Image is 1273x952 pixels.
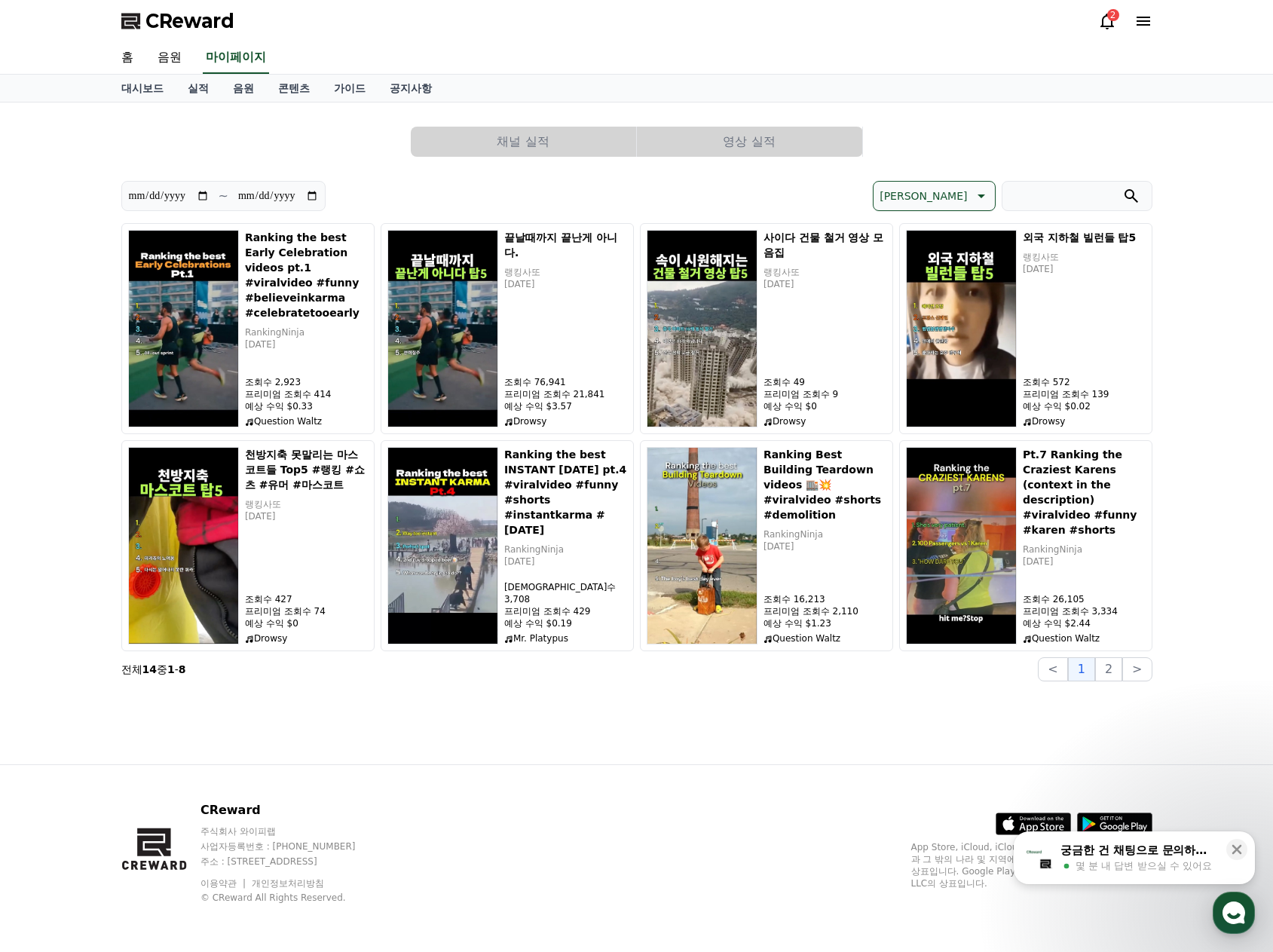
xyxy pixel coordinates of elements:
p: [DATE] [1023,263,1146,275]
img: Ranking the best INSTANT KARMA pt.4 #viralvideo #funny #shorts #instantkarma #karma [387,447,498,644]
button: 사이다 건물 철거 영상 모음집 사이다 건물 철거 영상 모음집 랭킹사또 [DATE] 조회수 49 프리미엄 조회수 9 예상 수익 $0 Drowsy [640,223,893,434]
p: 주식회사 와이피랩 [200,825,384,837]
div: 2 [1107,9,1119,21]
p: App Store, iCloud, iCloud Drive 및 iTunes Store는 미국과 그 밖의 나라 및 지역에서 등록된 Apple Inc.의 서비스 상표입니다. Goo... [911,841,1152,889]
p: 예상 수익 $0.02 [1023,400,1146,412]
h5: Ranking the best Early Celebration videos pt.1 #viralvideo #funny #believeinkarma #celebratetooearly [245,230,368,320]
p: 프리미엄 조회수 3,334 [1023,605,1146,617]
p: 조회수 427 [245,593,368,605]
p: Question Waltz [245,415,368,427]
button: > [1122,657,1152,681]
a: 채널 실적 [411,127,637,157]
img: 끝날때까지 끝난게 아니다. [387,230,498,427]
img: Ranking Best Building Teardown videos 🏬💥 #viralvideo #shorts #demolition [647,447,757,644]
a: 대화 [99,478,194,516]
a: 음원 [145,42,194,74]
button: 1 [1068,657,1095,681]
button: < [1038,657,1067,681]
p: [DATE] [504,556,627,568]
p: 프리미엄 조회수 21,841 [504,388,627,400]
a: 가이드 [322,75,378,102]
p: 프리미엄 조회수 139 [1023,388,1146,400]
h5: Ranking the best INSTANT [DATE] pt.4 #viralvideo #funny #shorts #instantkarma #[DATE] [504,447,627,537]
a: 이용약관 [200,878,248,889]
img: 외국 지하철 빌런들 탑5 [906,230,1017,427]
a: 개인정보처리방침 [252,878,324,889]
button: [PERSON_NAME] [873,181,995,211]
a: 콘텐츠 [266,75,322,102]
p: Drowsy [504,415,627,427]
p: 사업자등록번호 : [PHONE_NUMBER] [200,840,384,853]
p: RankingNinja [504,543,627,556]
p: 프리미엄 조회수 9 [763,388,886,400]
p: ~ [219,187,228,205]
strong: 1 [167,663,175,675]
a: 음원 [221,75,266,102]
span: 설정 [233,500,251,513]
p: [DATE] [763,278,886,290]
p: 랭킹사또 [504,266,627,278]
a: 홈 [109,42,145,74]
p: RankingNinja [245,326,368,338]
img: Pt.7 Ranking the Craziest Karens (context in the description) #viralvideo #funny #karen #shorts [906,447,1017,644]
a: 실적 [176,75,221,102]
p: 조회수 16,213 [763,593,886,605]
p: [DATE] [1023,556,1146,568]
h5: 사이다 건물 철거 영상 모음집 [763,230,886,260]
a: 마이페이지 [203,42,269,74]
p: 조회수 2,923 [245,376,368,388]
span: CReward [145,9,234,33]
p: RankingNinja [1023,543,1146,556]
h5: 끝날때까지 끝난게 아니다. [504,230,627,260]
a: 홈 [5,478,99,516]
p: [DATE] [763,540,886,553]
img: 사이다 건물 철거 영상 모음집 [647,230,757,427]
p: Drowsy [245,632,368,644]
h5: Ranking Best Building Teardown videos 🏬💥 #viralvideo #shorts #demolition [763,447,886,522]
strong: 8 [179,663,186,675]
a: 대시보드 [109,75,176,102]
p: 프리미엄 조회수 414 [245,388,368,400]
span: 대화 [138,501,156,513]
button: 2 [1095,657,1122,681]
h5: 천방지축 못말리는 마스코트들 Top5 #랭킹 #쇼츠 #유머 #마스코트 [245,447,368,492]
p: Question Waltz [763,632,886,644]
p: 예상 수익 $0.19 [504,617,627,629]
p: 랭킹사또 [763,266,886,278]
a: CReward [121,9,234,33]
p: 조회수 76,941 [504,376,627,388]
a: 영상 실적 [637,127,863,157]
h5: Pt.7 Ranking the Craziest Karens (context in the description) #viralvideo #funny #karen #shorts [1023,447,1146,537]
p: CReward [200,801,384,819]
p: 예상 수익 $0 [245,617,368,629]
button: Ranking the best INSTANT KARMA pt.4 #viralvideo #funny #shorts #instantkarma #karma Ranking the b... [381,440,634,651]
a: 설정 [194,478,289,516]
p: 조회수 572 [1023,376,1146,388]
p: RankingNinja [763,528,886,540]
p: 프리미엄 조회수 74 [245,605,368,617]
p: 예상 수익 $1.23 [763,617,886,629]
p: [PERSON_NAME] [880,185,967,207]
p: 프리미엄 조회수 2,110 [763,605,886,617]
button: 외국 지하철 빌런들 탑5 외국 지하철 빌런들 탑5 랭킹사또 [DATE] 조회수 572 프리미엄 조회수 139 예상 수익 $0.02 Drowsy [899,223,1152,434]
button: 영상 실적 [637,127,862,157]
p: [DEMOGRAPHIC_DATA]수 3,708 [504,581,627,605]
span: 홈 [47,500,57,513]
p: © CReward All Rights Reserved. [200,892,384,904]
img: 천방지축 못말리는 마스코트들 Top5 #랭킹 #쇼츠 #유머 #마스코트 [128,447,239,644]
a: 2 [1098,12,1116,30]
p: 전체 중 - [121,662,186,677]
button: Ranking the best Early Celebration videos pt.1 #viralvideo #funny #believeinkarma #celebratetooea... [121,223,375,434]
button: Ranking Best Building Teardown videos 🏬💥 #viralvideo #shorts #demolition Ranking Best Building Te... [640,440,893,651]
p: Drowsy [1023,415,1146,427]
img: Ranking the best Early Celebration videos pt.1 #viralvideo #funny #believeinkarma #celebratetooearly [128,230,239,427]
button: Pt.7 Ranking the Craziest Karens (context in the description) #viralvideo #funny #karen #shorts P... [899,440,1152,651]
p: 예상 수익 $3.57 [504,400,627,412]
p: [DATE] [504,278,627,290]
p: 조회수 49 [763,376,886,388]
p: 랭킹사또 [1023,251,1146,263]
p: Mr. Platypus [504,632,627,644]
p: [DATE] [245,338,368,350]
p: 예상 수익 $2.44 [1023,617,1146,629]
p: 조회수 26,105 [1023,593,1146,605]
